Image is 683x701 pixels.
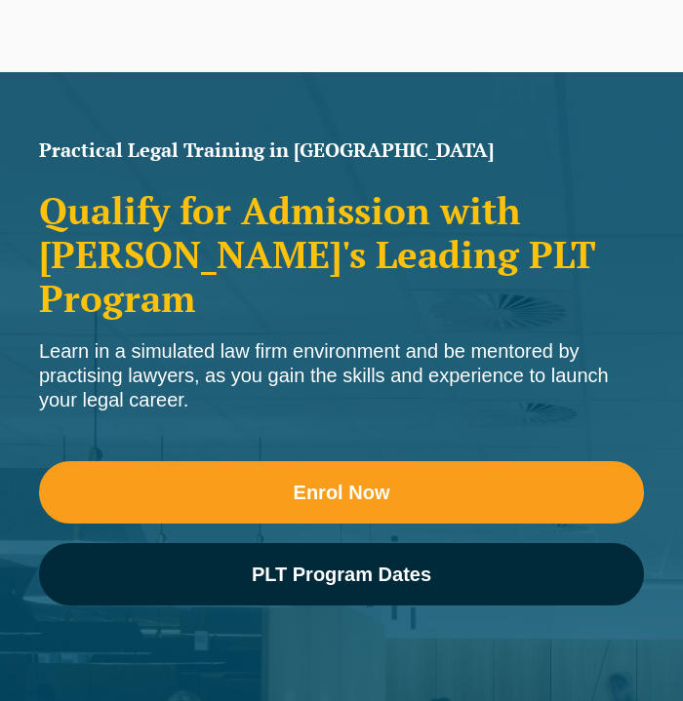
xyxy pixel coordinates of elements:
a: PLT Program Dates [39,543,644,605]
span: PLT Program Dates [252,565,431,584]
h1: Practical Legal Training in [GEOGRAPHIC_DATA] [39,140,644,160]
span: Enrol Now [294,483,390,502]
a: Enrol Now [39,461,644,524]
h2: Qualify for Admission with [PERSON_NAME]'s Leading PLT Program [39,189,644,320]
div: Learn in a simulated law firm environment and be mentored by practising lawyers, as you gain the ... [39,339,644,412]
